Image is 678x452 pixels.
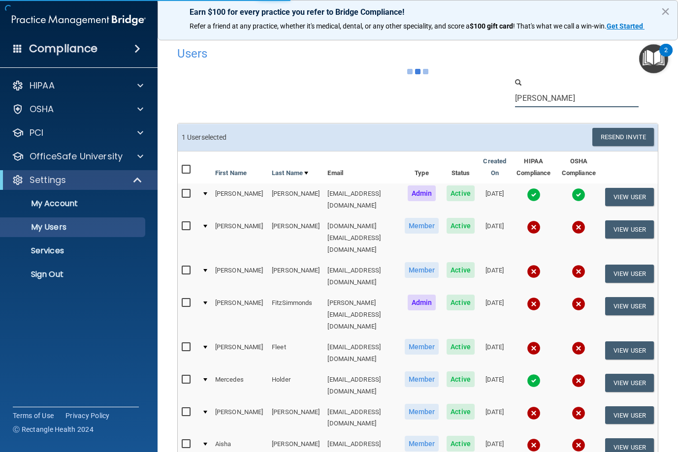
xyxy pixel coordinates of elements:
td: FitzSimmonds [268,293,323,337]
strong: Get Started [607,22,643,30]
p: PCI [30,127,43,139]
td: [EMAIL_ADDRESS][DOMAIN_NAME] [323,260,400,293]
a: First Name [215,167,247,179]
img: tick.e7d51cea.svg [527,188,541,202]
a: HIPAA [12,80,143,91]
th: Email [323,151,400,183]
span: Active [447,185,475,201]
span: Active [447,295,475,310]
a: Get Started [607,22,645,30]
img: cross.ca9f0e7f.svg [527,265,541,278]
span: Member [405,371,439,387]
span: Active [447,404,475,420]
p: My Users [6,222,141,232]
span: Member [405,262,439,278]
td: [DATE] [479,260,511,293]
span: Member [405,436,439,452]
img: cross.ca9f0e7f.svg [527,341,541,355]
span: Admin [408,295,436,310]
td: [DATE] [479,293,511,337]
h6: 1 User selected [182,134,411,141]
img: PMB logo [12,10,146,30]
button: View User [605,406,654,424]
a: OfficeSafe University [12,151,143,162]
td: [PERSON_NAME] [268,402,323,434]
button: Close [661,3,670,19]
td: [EMAIL_ADDRESS][DOMAIN_NAME] [323,369,400,402]
td: [PERSON_NAME] [268,216,323,260]
th: OSHA Compliance [556,151,601,183]
h4: Users [177,47,452,60]
strong: $100 gift card [470,22,513,30]
span: Active [447,262,475,278]
img: cross.ca9f0e7f.svg [572,341,585,355]
span: Active [447,218,475,234]
td: [DATE] [479,369,511,402]
td: [PERSON_NAME] [211,183,268,216]
a: Privacy Policy [65,411,110,421]
p: Settings [30,174,66,186]
td: [PERSON_NAME] [211,216,268,260]
button: View User [605,341,654,360]
td: [EMAIL_ADDRESS][DOMAIN_NAME] [323,337,400,369]
img: cross.ca9f0e7f.svg [572,438,585,452]
button: Resend Invite [592,128,654,146]
div: 2 [664,50,668,63]
td: [DOMAIN_NAME][EMAIL_ADDRESS][DOMAIN_NAME] [323,216,400,260]
img: tick.e7d51cea.svg [527,374,541,388]
td: [PERSON_NAME] [268,260,323,293]
p: Services [6,246,141,256]
input: Search [515,89,638,107]
button: Open Resource Center, 2 new notifications [639,44,668,73]
td: [PERSON_NAME][EMAIL_ADDRESS][DOMAIN_NAME] [323,293,400,337]
span: Active [447,371,475,387]
th: Type [401,151,443,183]
td: [PERSON_NAME] [211,293,268,337]
img: cross.ca9f0e7f.svg [527,297,541,311]
span: Ⓒ Rectangle Health 2024 [13,424,94,434]
span: Member [405,218,439,234]
img: cross.ca9f0e7f.svg [527,220,541,234]
a: PCI [12,127,143,139]
td: [DATE] [479,337,511,369]
span: ! That's what we call a win-win. [513,22,607,30]
button: View User [605,220,654,239]
img: cross.ca9f0e7f.svg [572,220,585,234]
a: OSHA [12,103,143,115]
p: OSHA [30,103,54,115]
p: My Account [6,199,141,209]
a: Settings [12,174,143,186]
img: cross.ca9f0e7f.svg [572,374,585,388]
button: View User [605,374,654,392]
img: cross.ca9f0e7f.svg [572,297,585,311]
p: Sign Out [6,270,141,279]
td: [DATE] [479,183,511,216]
button: View User [605,188,654,206]
a: Terms of Use [13,411,54,421]
td: [EMAIL_ADDRESS][DOMAIN_NAME] [323,402,400,434]
img: ajax-loader.4d491dd7.gif [407,69,428,74]
a: Created On [483,155,507,179]
td: Fleet [268,337,323,369]
img: cross.ca9f0e7f.svg [572,265,585,278]
td: [PERSON_NAME] [211,260,268,293]
span: Member [405,339,439,355]
button: View User [605,265,654,283]
h4: Compliance [29,42,97,56]
img: cross.ca9f0e7f.svg [527,438,541,452]
span: Admin [408,185,436,201]
a: Last Name [272,167,308,179]
th: Status [443,151,479,183]
img: tick.e7d51cea.svg [572,188,585,202]
p: Earn $100 for every practice you refer to Bridge Compliance! [190,7,646,17]
td: [DATE] [479,402,511,434]
td: Holder [268,369,323,402]
td: [PERSON_NAME] [268,183,323,216]
p: HIPAA [30,80,55,91]
td: Mercedes [211,369,268,402]
th: HIPAA Compliance [511,151,556,183]
p: OfficeSafe University [30,151,123,162]
span: Active [447,436,475,452]
span: Refer a friend at any practice, whether it's medical, dental, or any other speciality, and score a [190,22,470,30]
img: cross.ca9f0e7f.svg [527,406,541,420]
